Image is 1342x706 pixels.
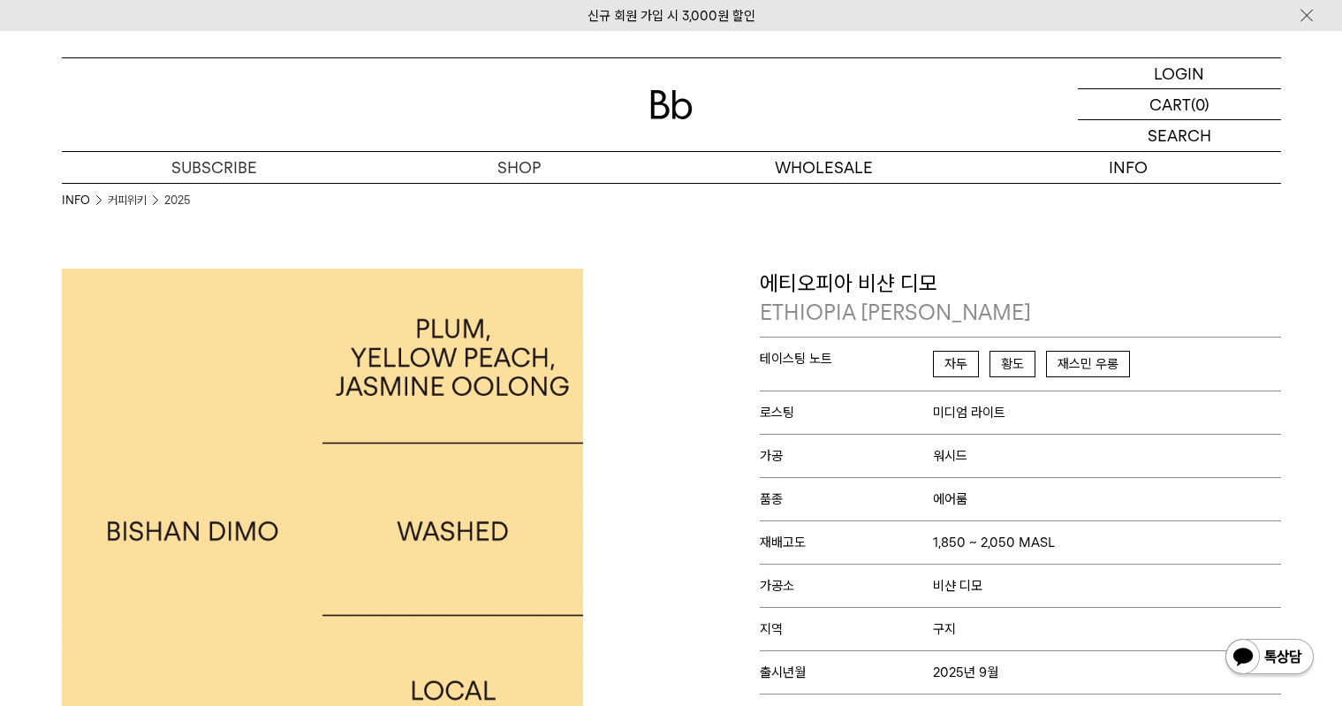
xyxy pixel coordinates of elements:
p: INFO [976,152,1281,183]
p: 에티오피아 비샨 디모 [760,269,1281,328]
a: 커피위키 [108,192,147,209]
a: SHOP [367,152,671,183]
p: WHOLESALE [671,152,976,183]
span: 구지 [933,621,956,637]
span: 테이스팅 노트 [760,351,934,367]
span: 품종 [760,491,934,507]
a: 신규 회원 가입 시 3,000원 할인 [588,8,755,24]
span: 미디엄 라이트 [933,405,1005,421]
span: 재스민 우롱 [1046,351,1130,377]
p: ETHIOPIA [PERSON_NAME] [760,298,1281,328]
span: 지역 [760,621,934,637]
span: 에어룸 [933,491,967,507]
p: LOGIN [1154,58,1204,88]
span: 1,850 ~ 2,050 MASL [933,535,1055,550]
p: (0) [1191,89,1209,119]
img: 카카오톡 채널 1:1 채팅 버튼 [1224,637,1315,679]
span: 비샨 디모 [933,578,982,594]
p: SEARCH [1148,120,1211,151]
a: 2025 [164,192,190,209]
span: 워시드 [933,448,967,464]
a: CART (0) [1078,89,1281,120]
span: 2025년 9월 [933,664,998,680]
span: 가공소 [760,578,934,594]
li: INFO [62,192,108,209]
span: 로스팅 [760,405,934,421]
span: 재배고도 [760,535,934,550]
span: 자두 [933,351,979,377]
a: LOGIN [1078,58,1281,89]
p: CART [1149,89,1191,119]
a: SUBSCRIBE [62,152,367,183]
span: 가공 [760,448,934,464]
img: 로고 [650,90,693,119]
span: 황도 [989,351,1035,377]
span: 출시년월 [760,664,934,680]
